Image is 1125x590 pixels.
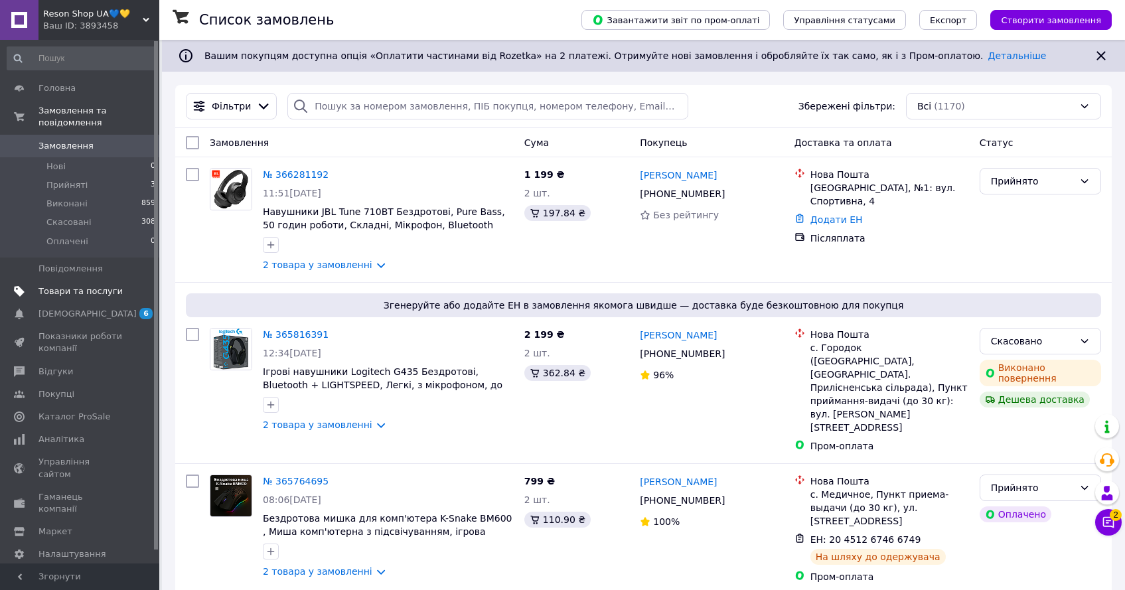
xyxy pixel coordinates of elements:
span: 96% [653,370,674,380]
span: Каталог ProSale [38,411,110,423]
div: 362.84 ₴ [524,365,591,381]
img: Фото товару [210,475,252,516]
a: Бездротова мишка для комп'ютера K-Snake BM600 , Миша комп'ютерна з підсвічуванням, ігрова мишка д... [263,513,512,550]
span: 08:06[DATE] [263,494,321,505]
span: 859 [141,198,155,210]
div: Пром-оплата [810,439,969,453]
a: Навушники JBL Tune 710BT Бездротові, Pure Bass, 50 годин роботи, Складні, Мікрофон, Bluetooth (Aн... [263,206,505,244]
span: [DEMOGRAPHIC_DATA] [38,308,137,320]
div: [PHONE_NUMBER] [637,491,727,510]
span: Аналітика [38,433,84,445]
span: 11:51[DATE] [263,188,321,198]
button: Завантажити звіт по пром-оплаті [581,10,770,30]
h1: Список замовлень [199,12,334,28]
div: Нова Пошта [810,168,969,181]
div: 197.84 ₴ [524,205,591,221]
div: Нова Пошта [810,475,969,488]
span: Показники роботи компанії [38,331,123,354]
span: Збережені фільтри: [798,100,895,113]
span: Cума [524,137,549,148]
button: Створити замовлення [990,10,1112,30]
div: с. Городок ([GEOGRAPHIC_DATA], [GEOGRAPHIC_DATA]. Прилісненська сільрада), Пункт приймання-видачі... [810,341,969,434]
span: Гаманець компанії [38,491,123,515]
span: Відгуки [38,366,73,378]
a: 2 товара у замовленні [263,259,372,270]
span: Головна [38,82,76,94]
span: 0 [151,236,155,248]
span: Покупець [640,137,687,148]
button: Чат з покупцем2 [1095,509,1122,536]
span: Завантажити звіт по пром-оплаті [592,14,759,26]
span: Управління сайтом [38,456,123,480]
div: Нова Пошта [810,328,969,341]
input: Пошук [7,46,157,70]
div: [PHONE_NUMBER] [637,344,727,363]
a: 2 товара у замовленні [263,566,372,577]
a: [PERSON_NAME] [640,329,717,342]
a: Детальніше [988,50,1047,61]
div: Пром-оплата [810,570,969,583]
a: Додати ЕН [810,214,863,225]
span: Доставка та оплата [794,137,892,148]
a: № 365816391 [263,329,329,340]
span: Reson Shop UA💙💛 [43,8,143,20]
span: 2 шт. [524,494,550,505]
span: 2 [1110,509,1122,521]
span: 3 [151,179,155,191]
span: Замовлення та повідомлення [38,105,159,129]
a: Створити замовлення [977,14,1112,25]
span: Фільтри [212,100,251,113]
span: Без рейтингу [653,210,719,220]
span: Скасовані [46,216,92,228]
button: Управління статусами [783,10,906,30]
span: Маркет [38,526,72,538]
span: Повідомлення [38,263,103,275]
span: Всі [917,100,931,113]
div: Дешева доставка [980,392,1090,407]
span: 100% [653,516,680,527]
div: Прийнято [991,480,1074,495]
span: 2 шт. [524,188,550,198]
div: Виконано повернення [980,360,1101,386]
span: Вашим покупцям доступна опція «Оплатити частинами від Rozetka» на 2 платежі. Отримуйте нові замов... [204,50,1046,61]
img: Фото товару [210,329,252,370]
div: [GEOGRAPHIC_DATA], №1: вул. Спортивна, 4 [810,181,969,208]
span: Статус [980,137,1013,148]
input: Пошук за номером замовлення, ПІБ покупця, номером телефону, Email, номером накладної [287,93,688,119]
a: Фото товару [210,475,252,517]
a: Ігрові навушники Logitech G435 Бездротові, Bluetooth + LIGHTSPEED, Легкі, з мікрофоном, до 18 год... [263,366,502,404]
span: (1170) [934,101,965,111]
div: Скасовано [991,334,1074,348]
span: Створити замовлення [1001,15,1101,25]
div: На шляху до одержувача [810,549,946,565]
span: 1 199 ₴ [524,169,565,180]
a: № 366281192 [263,169,329,180]
span: Експорт [930,15,967,25]
div: Післяплата [810,232,969,245]
div: Ваш ID: 3893458 [43,20,159,32]
span: 6 [139,308,153,319]
span: Згенеруйте або додайте ЕН в замовлення якомога швидше — доставка буде безкоштовною для покупця [191,299,1096,312]
img: Фото товару [210,169,252,210]
a: № 365764695 [263,476,329,486]
span: ЕН: 20 4512 6746 6749 [810,534,921,545]
span: Прийняті [46,179,88,191]
span: 2 199 ₴ [524,329,565,340]
div: с. Медичное, Пункт приема-выдачи (до 30 кг), ул. [STREET_ADDRESS] [810,488,969,528]
span: Нові [46,161,66,173]
div: 110.90 ₴ [524,512,591,528]
a: 2 товара у замовленні [263,419,372,430]
span: Товари та послуги [38,285,123,297]
span: Налаштування [38,548,106,560]
span: 308 [141,216,155,228]
span: Виконані [46,198,88,210]
span: Покупці [38,388,74,400]
div: Прийнято [991,174,1074,188]
span: 12:34[DATE] [263,348,321,358]
span: Замовлення [210,137,269,148]
span: Оплачені [46,236,88,248]
span: 0 [151,161,155,173]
